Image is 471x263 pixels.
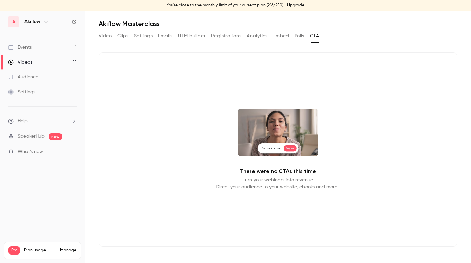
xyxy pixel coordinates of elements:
div: Videos [8,59,32,66]
span: Plan usage [24,248,56,253]
button: Analytics [247,31,268,41]
a: Manage [60,248,76,253]
button: Polls [295,31,304,41]
h1: Akiflow Masterclass [99,20,457,28]
button: Settings [134,31,153,41]
p: Turn your webinars into revenue. Direct your audience to your website, ebooks and more... [216,177,340,190]
span: Pro [8,246,20,255]
p: There were no CTAs this time [240,167,316,175]
button: CTA [310,31,319,41]
button: Video [99,31,112,41]
button: Embed [273,31,289,41]
button: UTM builder [178,31,206,41]
iframe: Noticeable Trigger [69,149,77,155]
h6: Akiflow [24,18,40,25]
button: Emails [158,31,172,41]
div: Audience [8,74,38,81]
li: help-dropdown-opener [8,118,77,125]
button: Registrations [211,31,241,41]
span: A [12,18,15,25]
div: Settings [8,89,35,95]
span: Help [18,118,28,125]
button: Clips [117,31,128,41]
span: new [49,133,62,140]
a: SpeakerHub [18,133,45,140]
div: Events [8,44,32,51]
a: Upgrade [287,3,304,8]
span: What's new [18,148,43,155]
